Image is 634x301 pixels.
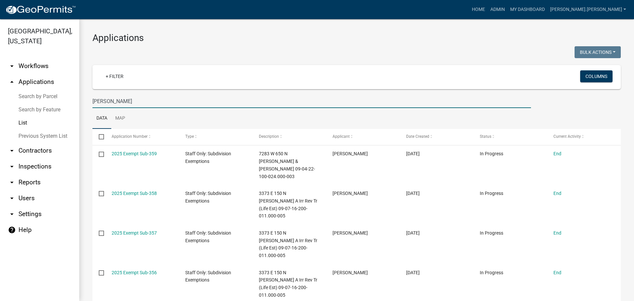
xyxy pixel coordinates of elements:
datatable-header-cell: Type [179,129,252,145]
a: + Filter [100,70,129,82]
h3: Applications [92,32,621,44]
span: Date Created [406,134,429,139]
i: arrow_drop_down [8,147,16,155]
datatable-header-cell: Select [92,129,105,145]
datatable-header-cell: Current Activity [547,129,621,145]
span: Description [259,134,279,139]
span: 08/19/2025 [406,230,420,236]
span: Staff Only: Subdivision Exemptions [185,151,231,164]
i: arrow_drop_down [8,178,16,186]
span: 3373 E 150 N Shilling, Lorraine A Irr Rev Tr (Life Est) 09-07-16-200-011.000-005 [259,230,317,258]
span: Arin Shaver [333,191,368,196]
span: Arin Shaver [333,270,368,275]
span: Application Number [112,134,148,139]
a: 2025 Exempt Sub-356 [112,270,157,275]
datatable-header-cell: Date Created [400,129,474,145]
span: 3373 E 150 N Shilling, Lorraine A Irr Rev Tr (Life Est) 09-07-16-200-011.000-005 [259,270,317,298]
datatable-header-cell: Application Number [105,129,179,145]
a: End [553,151,561,156]
span: In Progress [480,191,503,196]
span: 08/19/2025 [406,191,420,196]
span: 3373 E 150 N Shilling, Lorraine A Irr Rev Tr (Life Est) 09-07-16-200-011.000-005 [259,191,317,218]
i: arrow_drop_up [8,78,16,86]
span: Type [185,134,194,139]
span: Arin Shaver [333,230,368,236]
span: 08/19/2025 [406,270,420,275]
button: Columns [580,70,613,82]
datatable-header-cell: Description [253,129,326,145]
button: Bulk Actions [575,46,621,58]
a: 2025 Exempt Sub-358 [112,191,157,196]
datatable-header-cell: Status [474,129,547,145]
i: help [8,226,16,234]
a: Data [92,108,111,129]
a: Admin [488,3,508,16]
i: arrow_drop_down [8,163,16,170]
span: In Progress [480,270,503,275]
a: [PERSON_NAME].[PERSON_NAME] [547,3,629,16]
i: arrow_drop_down [8,210,16,218]
span: In Progress [480,151,503,156]
a: End [553,230,561,236]
span: Staff Only: Subdivision Exemptions [185,230,231,243]
span: 08/20/2025 [406,151,420,156]
input: Search for applications [92,94,531,108]
span: Current Activity [553,134,581,139]
span: In Progress [480,230,503,236]
a: 2025 Exempt Sub-357 [112,230,157,236]
a: Home [469,3,488,16]
a: 2025 Exempt Sub-359 [112,151,157,156]
i: arrow_drop_down [8,62,16,70]
span: Arin Shaver [333,151,368,156]
span: Status [480,134,491,139]
i: arrow_drop_down [8,194,16,202]
span: Staff Only: Subdivision Exemptions [185,191,231,204]
span: Applicant [333,134,350,139]
a: My Dashboard [508,3,547,16]
span: Staff Only: Subdivision Exemptions [185,270,231,283]
a: Map [111,108,129,129]
a: End [553,191,561,196]
span: 7283 W 650 N Shaw, Mary M & Richard P 09-04-22-100-024.000-003 [259,151,315,179]
a: End [553,270,561,275]
datatable-header-cell: Applicant [326,129,400,145]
